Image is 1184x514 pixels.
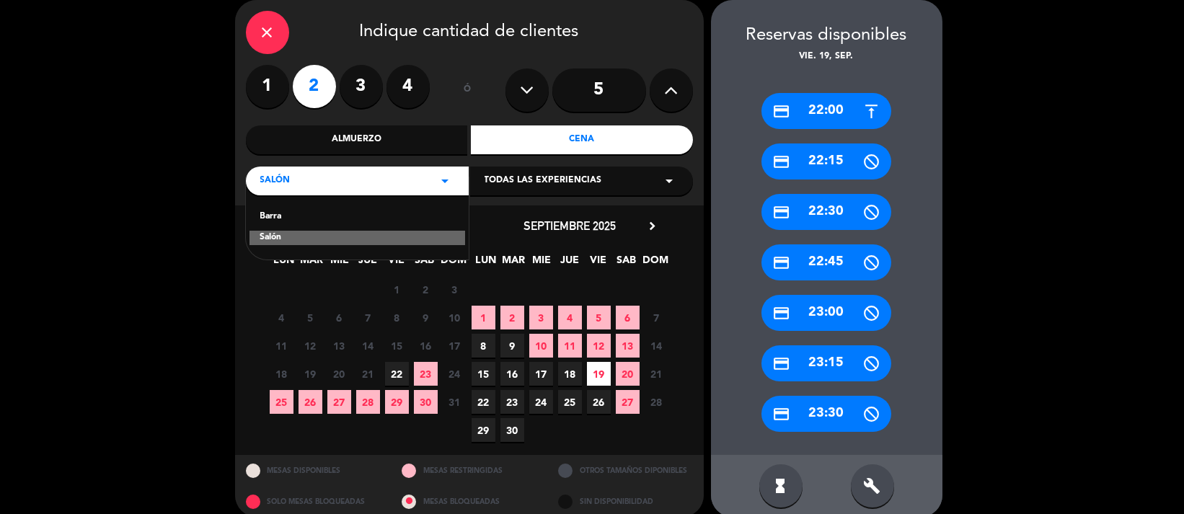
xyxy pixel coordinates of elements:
div: vie. 19, sep. [711,50,942,64]
div: MESAS DISPONIBLES [235,455,392,486]
span: 28 [356,390,380,414]
div: ó [444,65,491,115]
span: 27 [327,390,351,414]
span: 18 [270,362,293,386]
i: credit_card [772,405,790,423]
span: MAR [502,252,526,275]
span: 6 [327,306,351,329]
span: MIE [530,252,554,275]
i: close [259,24,276,41]
i: credit_card [772,153,790,171]
span: 25 [558,390,582,414]
div: 23:30 [761,396,891,432]
span: DOM [642,252,666,275]
span: 22 [472,390,495,414]
span: JUE [558,252,582,275]
span: 5 [587,306,611,329]
span: 2 [500,306,524,329]
span: 13 [616,334,640,358]
span: 21 [645,362,668,386]
span: 22 [385,362,409,386]
span: 4 [558,306,582,329]
span: 4 [270,306,293,329]
span: septiembre 2025 [524,218,617,233]
span: 26 [299,390,322,414]
i: hourglass_full [772,477,790,495]
i: credit_card [772,203,790,221]
i: credit_card [772,304,790,322]
span: 3 [529,306,553,329]
span: 1 [385,278,409,301]
div: Cena [471,125,693,154]
div: OTROS TAMAÑOS DIPONIBLES [547,455,704,486]
span: 23 [500,390,524,414]
span: 14 [356,334,380,358]
span: JUE [356,252,380,275]
span: LUN [474,252,498,275]
span: 24 [529,390,553,414]
span: 29 [472,418,495,442]
span: 30 [414,390,438,414]
span: 12 [299,334,322,358]
span: 8 [385,306,409,329]
span: DOM [441,252,464,275]
span: 28 [645,390,668,414]
div: 22:45 [761,244,891,280]
span: VIE [384,252,408,275]
div: Almuerzo [246,125,468,154]
div: 22:15 [761,143,891,180]
label: 1 [246,65,289,108]
span: 18 [558,362,582,386]
span: 13 [327,334,351,358]
span: MIE [328,252,352,275]
div: MESAS RESTRINGIDAS [391,455,547,486]
div: Barra [260,210,454,224]
i: arrow_drop_down [437,172,454,190]
i: credit_card [772,254,790,272]
div: Salón [249,231,465,245]
span: 9 [500,334,524,358]
div: 22:00 [761,93,891,129]
span: 19 [299,362,322,386]
span: 7 [645,306,668,329]
div: Reservas disponibles [711,22,942,50]
span: 15 [385,334,409,358]
span: 11 [270,334,293,358]
span: 26 [587,390,611,414]
div: 23:00 [761,295,891,331]
span: 11 [558,334,582,358]
i: credit_card [772,102,790,120]
span: 10 [529,334,553,358]
span: 15 [472,362,495,386]
span: 16 [414,334,438,358]
span: 16 [500,362,524,386]
span: 30 [500,418,524,442]
span: 9 [414,306,438,329]
span: 8 [472,334,495,358]
span: 6 [616,306,640,329]
span: 23 [414,362,438,386]
span: Salón [260,174,291,188]
i: arrow_drop_down [661,172,679,190]
div: 23:15 [761,345,891,381]
span: 17 [529,362,553,386]
span: 7 [356,306,380,329]
span: 1 [472,306,495,329]
i: build [864,477,881,495]
label: 4 [386,65,430,108]
span: SAB [412,252,436,275]
span: 25 [270,390,293,414]
span: SAB [614,252,638,275]
span: 3 [443,278,467,301]
span: 12 [587,334,611,358]
div: 22:30 [761,194,891,230]
span: 14 [645,334,668,358]
i: chevron_right [645,218,661,234]
span: MAR [300,252,324,275]
span: 21 [356,362,380,386]
span: 29 [385,390,409,414]
span: 24 [443,362,467,386]
label: 3 [340,65,383,108]
i: credit_card [772,355,790,373]
span: 31 [443,390,467,414]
